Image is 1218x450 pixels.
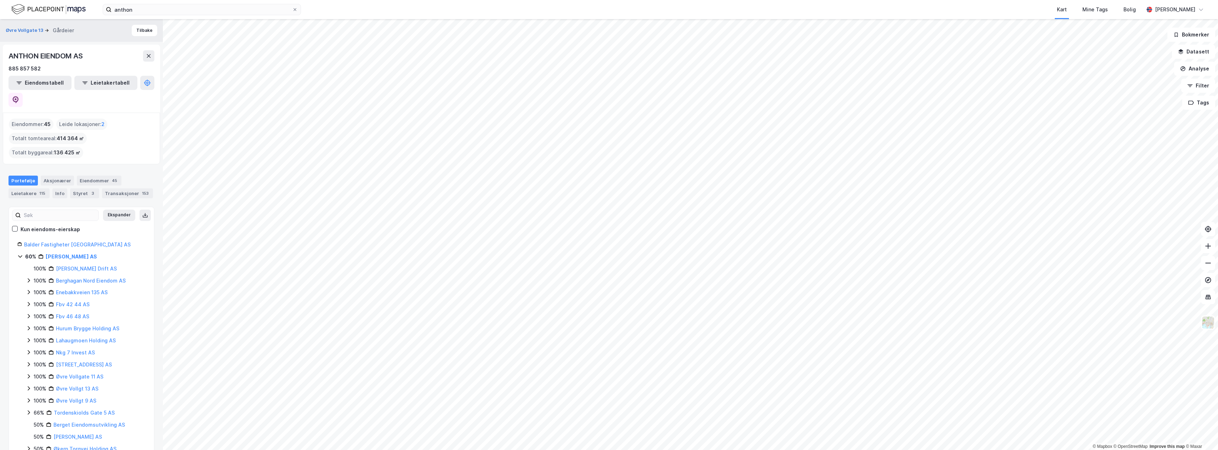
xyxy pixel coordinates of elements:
button: Tags [1182,96,1215,110]
div: Leide lokasjoner : [56,119,107,130]
div: [PERSON_NAME] [1155,5,1195,14]
a: Improve this map [1150,444,1185,449]
a: Enebakkveien 135 AS [56,289,108,295]
a: Hurum Brygge Holding AS [56,325,119,331]
div: 45 [110,177,119,184]
a: Øvre Vollgate 11 AS [56,374,103,380]
div: 100% [34,288,46,297]
input: Søk på adresse, matrikkel, gårdeiere, leietakere eller personer [112,4,292,15]
a: Berghagan Nord Eiendom AS [56,278,126,284]
a: [PERSON_NAME] AS [53,434,102,440]
div: Aksjonærer [41,176,74,186]
button: Bokmerker [1167,28,1215,42]
a: Nkg 7 Invest AS [56,349,95,355]
a: Tordenskiolds Gate 5 AS [54,410,115,416]
div: Gårdeier [53,26,74,35]
div: Leietakere [8,188,50,198]
div: Totalt byggareal : [9,147,83,158]
a: Lahaugmoen Holding AS [56,337,116,343]
div: 100% [34,277,46,285]
div: Portefølje [8,176,38,186]
img: logo.f888ab2527a4732fd821a326f86c7f29.svg [11,3,86,16]
div: 50% [34,433,44,441]
a: Fbv 46 48 AS [56,313,89,319]
a: Berget Eiendomsutvikling AS [53,422,125,428]
button: Analyse [1174,62,1215,76]
a: Balder Fastigheter [GEOGRAPHIC_DATA] AS [24,241,131,247]
a: OpenStreetMap [1114,444,1148,449]
div: Transaksjoner [102,188,153,198]
button: Eiendomstabell [8,76,72,90]
img: Z [1201,316,1215,329]
button: Ekspander [103,210,135,221]
div: Kun eiendoms-eierskap [21,225,80,234]
a: Øvre Vollgt 9 AS [56,398,96,404]
div: 100% [34,397,46,405]
a: [PERSON_NAME] AS [46,254,97,260]
a: Mapbox [1093,444,1112,449]
div: 885 857 582 [8,64,41,73]
div: 100% [34,264,46,273]
div: ANTHON EIENDOM AS [8,50,84,62]
div: 100% [34,385,46,393]
div: Eiendommer : [9,119,53,130]
div: Mine Tags [1082,5,1108,14]
input: Søk [21,210,98,221]
div: Styret [70,188,99,198]
div: 100% [34,336,46,345]
div: Totalt tomteareal : [9,133,87,144]
a: Fbv 42 44 AS [56,301,90,307]
div: Bolig [1123,5,1136,14]
span: 45 [44,120,51,129]
div: Kontrollprogram for chat [1183,416,1218,450]
div: 100% [34,312,46,321]
iframe: Chat Widget [1183,416,1218,450]
button: Filter [1181,79,1215,93]
a: [PERSON_NAME] Drift AS [56,266,117,272]
span: 414 364 ㎡ [57,134,84,143]
div: 115 [38,190,47,197]
div: Info [52,188,67,198]
div: 153 [141,190,150,197]
div: 3 [89,190,96,197]
span: 136 425 ㎡ [54,148,80,157]
div: 100% [34,348,46,357]
div: 66% [34,409,44,417]
button: Leietakertabell [74,76,137,90]
div: 100% [34,372,46,381]
span: 2 [101,120,104,129]
div: 100% [34,360,46,369]
a: [STREET_ADDRESS] AS [56,361,112,368]
div: 100% [34,300,46,309]
div: Eiendommer [77,176,121,186]
div: 100% [34,324,46,333]
button: Datasett [1172,45,1215,59]
a: Øvre Vollgt 13 AS [56,386,98,392]
button: Øvre Vollgate 13 [6,27,45,34]
button: Tilbake [132,25,157,36]
div: 60% [25,252,36,261]
div: 50% [34,421,44,429]
div: Kart [1057,5,1067,14]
